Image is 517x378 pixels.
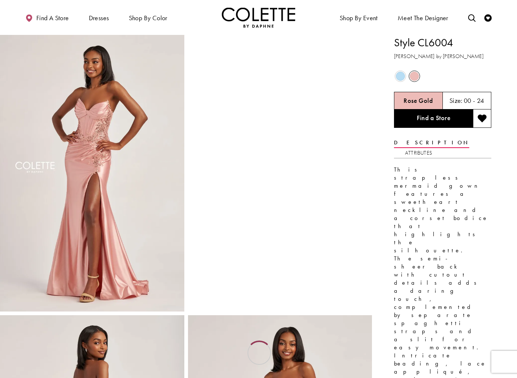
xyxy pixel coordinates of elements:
a: Find a Store [394,109,473,128]
span: Dresses [89,14,109,22]
h3: [PERSON_NAME] by [PERSON_NAME] [394,52,491,61]
a: Check Wishlist [482,7,493,28]
a: Toggle search [466,7,477,28]
h5: Chosen color [404,97,433,104]
div: Product color controls state depends on size chosen [394,69,491,83]
video: Style CL6004 Colette by Daphne #1 autoplay loop mute video [188,35,372,127]
span: Shop By Event [340,14,378,22]
div: Cloud Blue [394,70,407,83]
button: Add to wishlist [473,109,491,128]
div: Rose Gold [408,70,421,83]
h5: 00 - 24 [464,97,484,104]
a: Visit Home Page [222,7,295,28]
a: Find a store [23,7,70,28]
img: Colette by Daphne [222,7,295,28]
span: Find a store [36,14,69,22]
span: Shop by color [127,7,169,28]
a: Description [394,137,469,148]
span: Shop by color [129,14,167,22]
span: Dresses [87,7,111,28]
a: Attributes [405,148,432,158]
a: Meet the designer [396,7,450,28]
span: Shop By Event [338,7,380,28]
h1: Style CL6004 [394,35,491,50]
span: Size: [449,96,463,105]
span: Meet the designer [398,14,448,22]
